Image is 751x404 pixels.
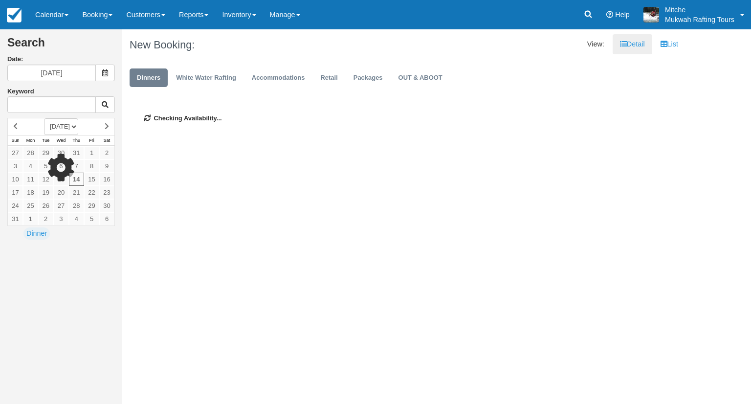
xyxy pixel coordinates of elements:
a: Dinner [23,227,50,240]
a: Detail [613,34,652,54]
a: Retail [313,68,345,88]
a: List [653,34,685,54]
a: Dinners [130,68,168,88]
a: Accommodations [244,68,312,88]
label: Date: [7,55,115,64]
img: A1 [643,7,659,22]
img: checkfront-main-nav-mini-logo.png [7,8,22,22]
span: Help [615,11,630,19]
a: 14 [69,173,84,186]
label: Keyword [7,88,34,95]
a: OUT & ABOOT [391,68,450,88]
li: View: [580,34,612,54]
p: Mitche [665,5,734,15]
h1: New Booking: [130,39,397,51]
a: White Water Rafting [169,68,243,88]
h2: Search [7,37,115,55]
div: Checking Availability... [130,99,678,138]
button: Keyword Search [95,96,115,113]
a: Packages [346,68,390,88]
p: Mukwah Rafting Tours [665,15,734,24]
i: Help [606,11,613,18]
